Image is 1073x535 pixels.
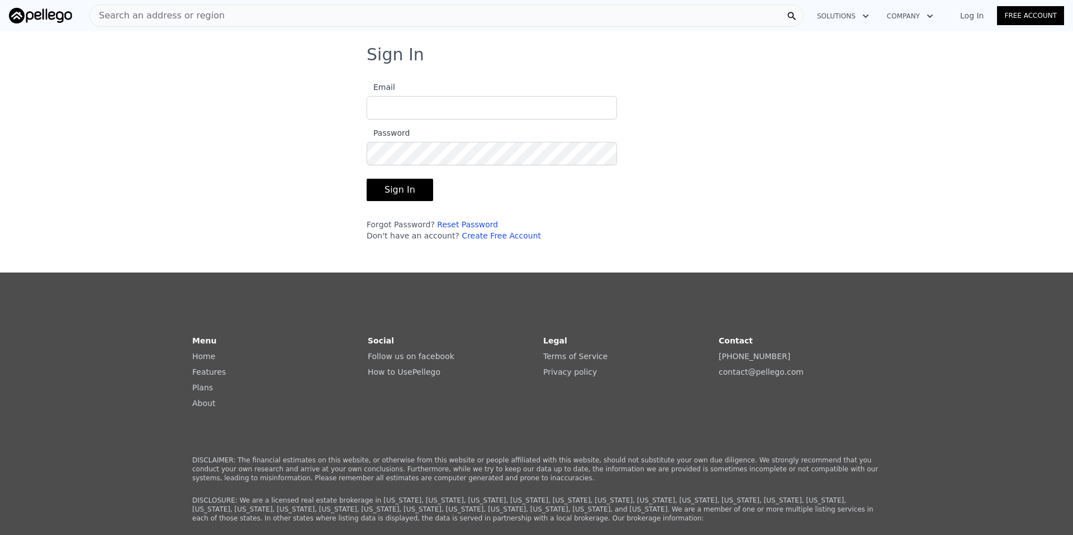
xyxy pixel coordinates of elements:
[90,9,225,22] span: Search an address or region
[192,367,226,376] a: Features
[9,8,72,23] img: Pellego
[368,336,394,345] strong: Social
[947,10,997,21] a: Log In
[719,352,790,361] a: [PHONE_NUMBER]
[192,383,213,392] a: Plans
[368,352,454,361] a: Follow us on facebook
[543,352,607,361] a: Terms of Service
[462,231,541,240] a: Create Free Account
[367,219,617,241] div: Forgot Password? Don't have an account?
[192,456,881,483] p: DISCLAIMER: The financial estimates on this website, or otherwise from this website or people aff...
[192,496,881,523] p: DISCLOSURE: We are a licensed real estate brokerage in [US_STATE], [US_STATE], [US_STATE], [US_ST...
[437,220,498,229] a: Reset Password
[367,142,617,165] input: Password
[719,336,753,345] strong: Contact
[367,179,433,201] button: Sign In
[367,45,706,65] h3: Sign In
[808,6,878,26] button: Solutions
[368,367,440,376] a: How to UsePellego
[543,336,567,345] strong: Legal
[719,367,804,376] a: contact@pellego.com
[997,6,1064,25] a: Free Account
[367,96,617,120] input: Email
[192,352,215,361] a: Home
[367,128,410,137] span: Password
[192,336,216,345] strong: Menu
[543,367,597,376] a: Privacy policy
[878,6,942,26] button: Company
[192,399,215,408] a: About
[367,83,395,92] span: Email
